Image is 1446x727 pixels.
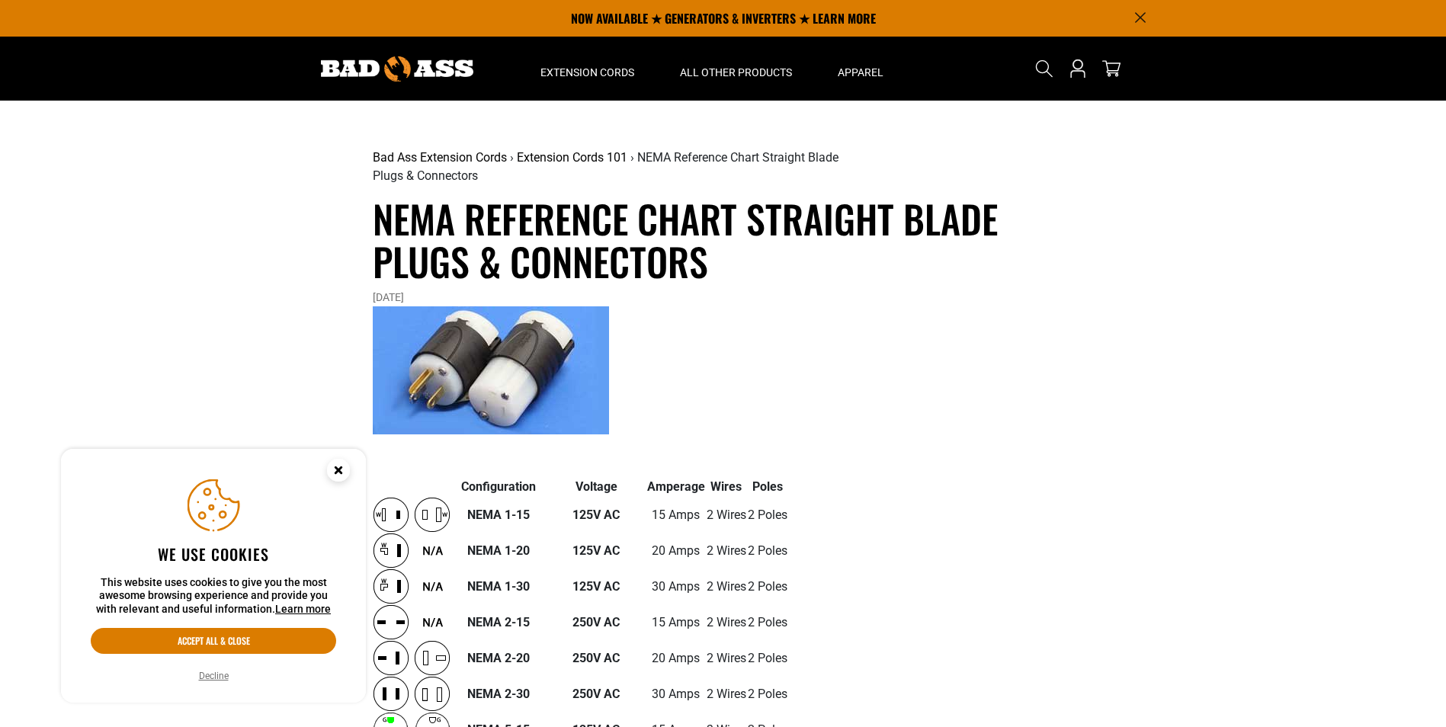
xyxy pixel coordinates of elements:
img: NEMA 2-30 Diagram [374,677,450,711]
span: All Other Products [680,66,792,79]
p: This website uses cookies to give you the most awesome browsing experience and provide you with r... [91,576,336,617]
td: 2 Wires [706,497,747,533]
summary: Apparel [815,37,906,101]
strong: Amperage [647,479,705,494]
img: NEMA 2-20 Diagram [374,641,450,675]
h2: We use cookies [91,544,336,564]
td: 2 Poles [747,604,788,640]
td: 2 Poles [747,533,788,568]
span: Extension Cords [540,66,634,79]
td: 2 Wires [706,568,747,604]
td: 20 Amps [646,533,706,568]
img: NEMA 1-20 Diagram [374,533,450,568]
img: NEMA 2-15 Diagram [374,605,450,639]
strong: 250V AC [572,687,620,701]
time: [DATE] [373,291,404,303]
td: 20 Amps [646,640,706,676]
td: 2 Wires [706,676,747,712]
span: NEMA 2-30 [467,687,530,701]
span: › [510,150,514,165]
td: 2 Wires [706,640,747,676]
nav: breadcrumbs [373,149,840,185]
strong: 125V AC [572,543,620,558]
strong: 125V AC [572,579,620,594]
td: 2 Poles [747,640,788,676]
span: NEMA 1-30 [467,579,530,594]
button: Decline [194,668,233,684]
strong: Wires [710,479,742,494]
td: 2 Poles [747,568,788,604]
a: Extension Cords 101 [517,150,627,165]
summary: Extension Cords [518,37,657,101]
span: NEMA 1-15 [467,508,530,522]
span: › [630,150,634,165]
summary: All Other Products [657,37,815,101]
span: NEMA 1-20 [467,543,530,558]
summary: Search [1032,56,1056,81]
strong: Voltage [576,479,617,494]
button: Accept all & close [91,628,336,654]
span: Apparel [838,66,883,79]
strong: 250V AC [572,615,620,629]
img: NEMA 1-30 Diagram [374,569,450,604]
img: Bad Ass Extension Cords [321,56,473,82]
a: Learn more [275,603,331,615]
td: 2 Poles [747,497,788,533]
img: NEMA 1-15 Diagram [374,498,450,532]
strong: 250V AC [572,651,620,665]
a: Bad Ass Extension Cords [373,150,507,165]
td: 2 Wires [706,533,747,568]
strong: Configuration [461,479,536,494]
td: 30 Amps [646,676,706,712]
td: 30 Amps [646,568,706,604]
strong: Poles [752,479,783,494]
aside: Cookie Consent [61,449,366,703]
h1: NEMA Reference Chart Straight Blade Plugs & Connectors [373,197,1074,282]
td: 15 Amps [646,497,706,533]
td: 2 Poles [747,676,788,712]
strong: 125V AC [572,508,620,522]
span: NEMA 2-15 [467,615,530,629]
td: 2 Wires [706,604,747,640]
td: 15 Amps [646,604,706,640]
span: NEMA 2-20 [467,651,530,665]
